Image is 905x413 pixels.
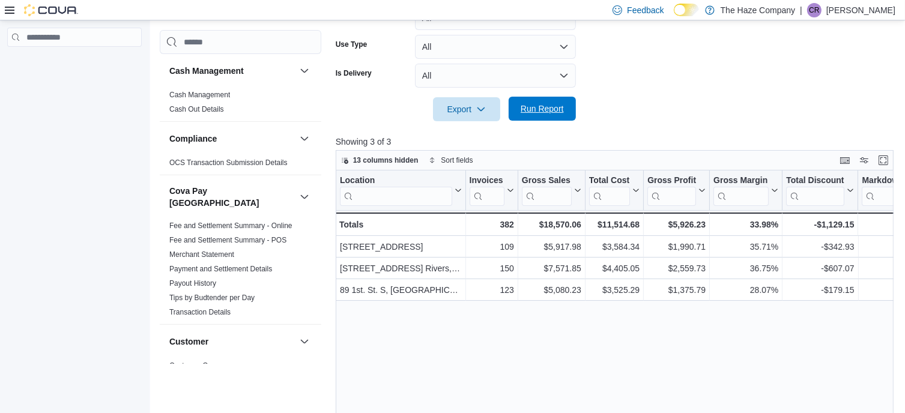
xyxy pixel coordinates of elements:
button: Customer [297,334,312,349]
div: $5,917.98 [522,240,581,255]
div: Gross Profit [647,175,696,206]
button: All [415,64,576,88]
span: Sort fields [441,155,473,165]
div: Total Cost [589,175,630,206]
div: $5,926.23 [647,217,706,232]
a: Customer Queue [169,361,224,370]
div: 35.71% [713,240,778,255]
button: Sort fields [424,153,477,167]
span: Feedback [627,4,664,16]
div: 36.75% [713,262,778,276]
div: Cindy Russell [807,3,822,17]
button: Export [433,97,500,121]
span: CR [809,3,819,17]
span: Fee and Settlement Summary - POS [169,235,286,245]
button: Cash Management [297,64,312,78]
div: [STREET_ADDRESS] Rivers, [GEOGRAPHIC_DATA] [340,262,462,276]
div: $11,514.68 [589,217,640,232]
div: Location [340,175,452,206]
div: -$342.93 [786,240,854,255]
span: Tips by Budtender per Day [169,293,255,303]
a: OCS Transaction Submission Details [169,158,288,167]
img: Cova [24,4,78,16]
div: Cova Pay [GEOGRAPHIC_DATA] [160,219,321,324]
a: Payout History [169,279,216,288]
div: Invoices Sold [469,175,504,206]
button: Gross Sales [522,175,581,206]
div: Customer [160,358,321,378]
button: Enter fullscreen [876,153,891,167]
button: Invoices Sold [469,175,513,206]
div: 150 [469,262,513,276]
div: $7,571.85 [522,262,581,276]
span: Customer Queue [169,361,224,370]
button: Gross Margin [713,175,778,206]
a: Payment and Settlement Details [169,265,272,273]
div: $18,570.06 [522,217,581,232]
div: Gross Margin [713,175,769,206]
div: Invoices Sold [469,175,504,187]
a: Fee and Settlement Summary - Online [169,222,292,230]
button: Cova Pay [GEOGRAPHIC_DATA] [297,190,312,204]
div: 109 [469,240,513,255]
div: Location [340,175,452,187]
a: Cash Management [169,91,230,99]
nav: Complex example [7,49,142,78]
button: 13 columns hidden [336,153,423,167]
button: Compliance [169,133,295,145]
button: Run Report [509,97,576,121]
button: Customer [169,336,295,348]
button: Cova Pay [GEOGRAPHIC_DATA] [169,185,295,209]
div: 123 [469,283,513,298]
input: Dark Mode [674,4,699,16]
a: Transaction Details [169,308,231,316]
div: -$1,129.15 [786,217,854,232]
div: Total Discount [786,175,844,206]
span: Cash Management [169,90,230,100]
button: All [415,35,576,59]
span: OCS Transaction Submission Details [169,158,288,167]
p: Showing 3 of 3 [336,136,899,148]
div: Total Cost [589,175,630,187]
span: Cash Out Details [169,104,224,114]
h3: Cash Management [169,65,244,77]
label: Use Type [336,40,367,49]
div: $5,080.23 [522,283,581,298]
button: Gross Profit [647,175,706,206]
div: $3,525.29 [589,283,640,298]
div: Gross Sales [522,175,572,206]
div: 28.07% [713,283,778,298]
button: Location [340,175,462,206]
a: Tips by Budtender per Day [169,294,255,302]
span: 13 columns hidden [353,155,419,165]
div: Gross Sales [522,175,572,187]
span: Export [440,97,493,121]
span: Run Report [521,103,564,115]
p: The Haze Company [721,3,796,17]
div: Gross Profit [647,175,696,187]
a: Fee and Settlement Summary - POS [169,236,286,244]
div: $1,375.79 [647,283,706,298]
a: Merchant Statement [169,250,234,259]
div: -$179.15 [786,283,854,298]
div: $4,405.05 [589,262,640,276]
div: 89 1st. St. S, [GEOGRAPHIC_DATA], MB [340,283,462,298]
button: Cash Management [169,65,295,77]
div: [STREET_ADDRESS] [340,240,462,255]
div: $1,990.71 [647,240,706,255]
label: Is Delivery [336,68,372,78]
div: Gross Margin [713,175,769,187]
span: Transaction Details [169,307,231,317]
button: Keyboard shortcuts [838,153,852,167]
p: [PERSON_NAME] [826,3,895,17]
button: Compliance [297,131,312,146]
a: Cash Out Details [169,105,224,113]
h3: Compliance [169,133,217,145]
div: -$607.07 [786,262,854,276]
h3: Customer [169,336,208,348]
div: Compliance [160,155,321,175]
